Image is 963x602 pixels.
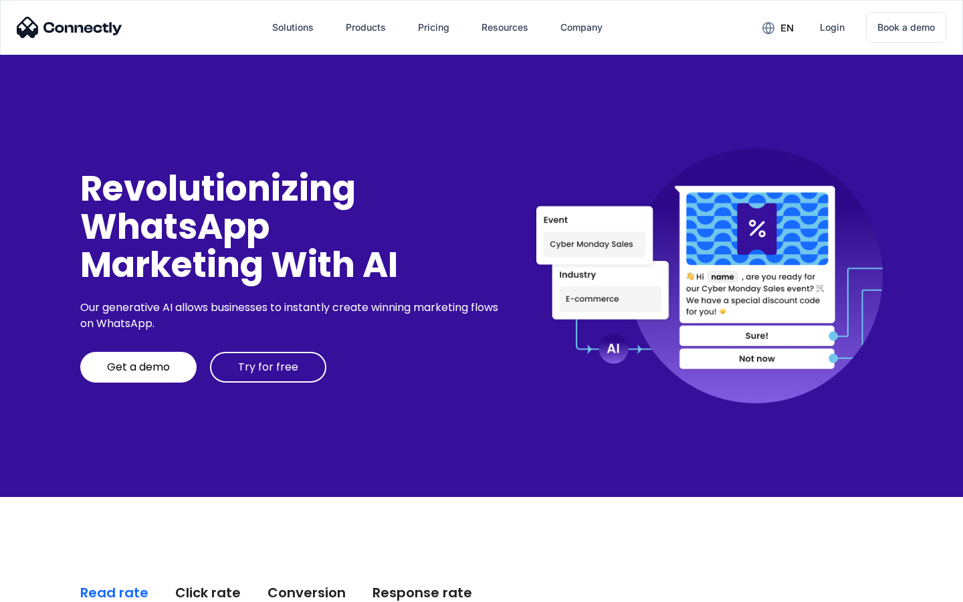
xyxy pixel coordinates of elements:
div: Try for free [238,361,298,374]
div: Company [560,18,603,37]
a: Book a demo [866,12,946,43]
div: Resources [481,18,528,37]
div: Pricing [418,18,449,37]
a: Pricing [407,11,460,43]
a: Login [809,11,855,43]
div: Our generative AI allows businesses to instantly create winning marketing flows on WhatsApp. [80,300,503,332]
a: Get a demo [80,352,197,383]
div: Solutions [272,18,314,37]
div: Revolutionizing WhatsApp Marketing With AI [80,169,503,284]
div: Read rate [80,583,148,602]
a: Try for free [210,352,326,383]
div: Products [346,18,386,37]
img: Connectly Logo [17,17,122,38]
div: Conversion [267,583,346,602]
div: Click rate [175,583,241,602]
div: Response rate [372,583,472,602]
div: Get a demo [107,361,170,374]
div: Login [820,18,845,37]
div: en [780,19,794,37]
